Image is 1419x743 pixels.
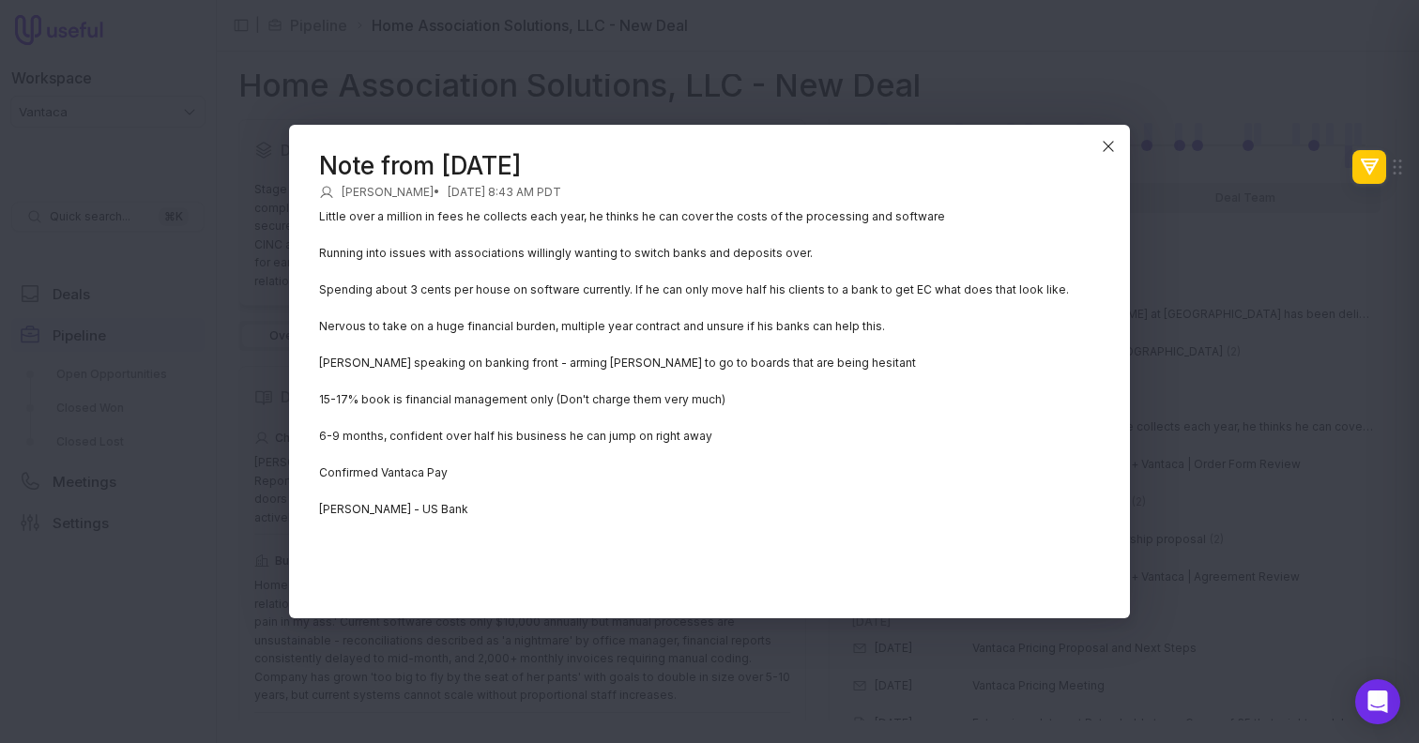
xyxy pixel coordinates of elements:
[319,354,1100,372] p: [PERSON_NAME] speaking on banking front - arming [PERSON_NAME] to go to boards that are being hes...
[319,390,1100,409] p: 15-17% book is financial management only (Don't charge them very much)
[319,463,1100,482] p: Confirmed Vantaca Pay
[319,281,1100,299] p: Spending about 3 cents per house on software currently. If he can only move half his clients to a...
[319,317,1100,336] p: Nervous to take on a huge financial burden, multiple year contract and unsure if his banks can he...
[319,500,1100,519] p: [PERSON_NAME] - US Bank
[319,427,1100,446] p: 6-9 months, confident over half his business he can jump on right away
[448,185,561,200] time: [DATE] 8:43 AM PDT
[1094,132,1122,160] button: Close
[319,185,1100,200] div: [PERSON_NAME] •
[319,155,1100,177] header: Note from [DATE]
[319,207,1100,226] p: Little over a million in fees he collects each year, he thinks he can cover the costs of the proc...
[319,244,1100,263] p: Running into issues with associations willingly wanting to switch banks and deposits over.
